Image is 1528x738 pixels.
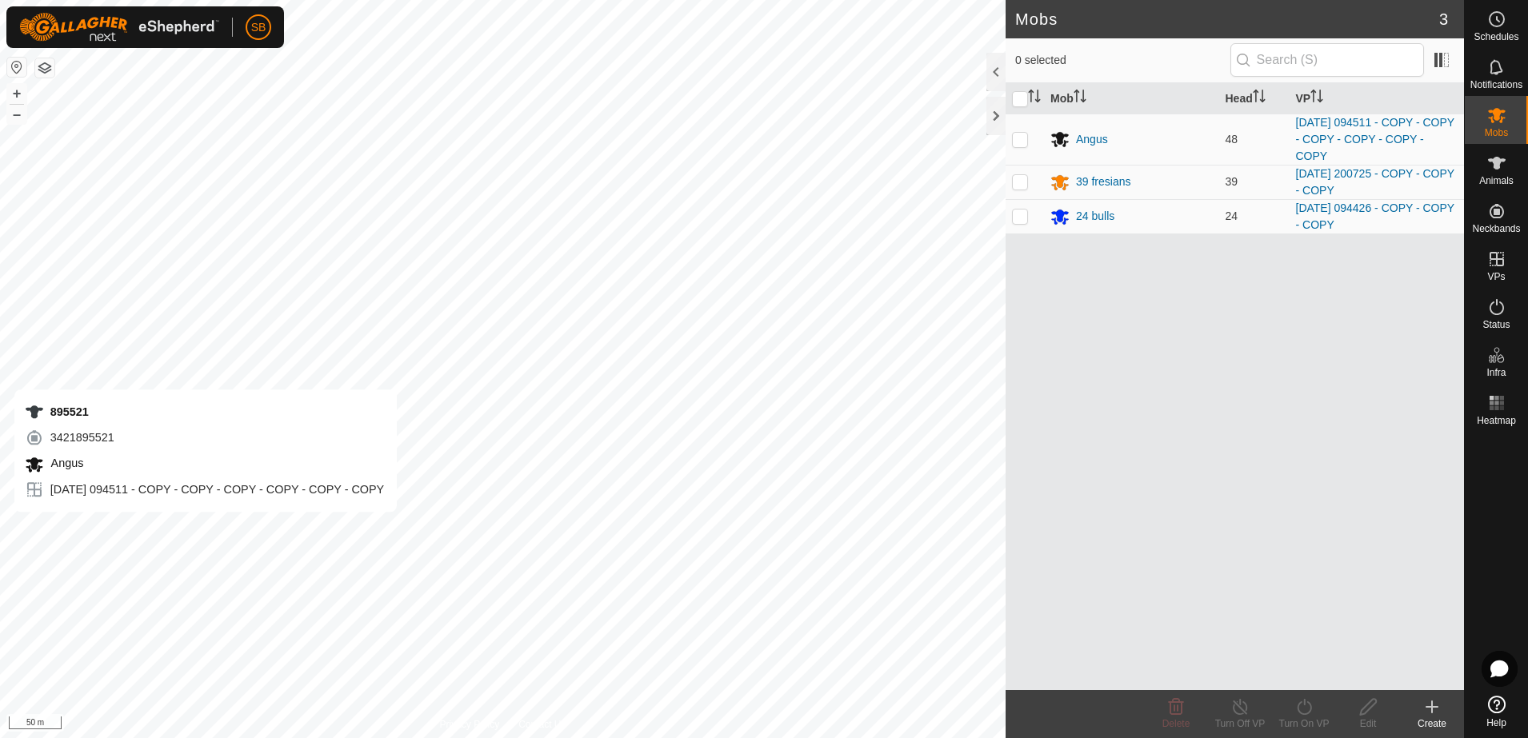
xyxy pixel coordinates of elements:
th: VP [1290,83,1465,114]
span: Delete [1162,718,1190,729]
a: [DATE] 094511 - COPY - COPY - COPY - COPY - COPY - COPY [1296,116,1454,162]
button: – [7,105,26,124]
div: Angus [1076,131,1108,148]
div: 24 bulls [1076,208,1114,225]
span: Help [1486,718,1506,728]
span: 48 [1226,133,1238,146]
span: Animals [1479,176,1514,185]
p-sorticon: Activate to sort [1074,92,1086,105]
div: 3421895521 [25,428,384,447]
a: [DATE] 094426 - COPY - COPY - COPY [1296,201,1454,231]
input: Search (S) [1230,43,1424,77]
p-sorticon: Activate to sort [1028,92,1041,105]
a: Help [1465,689,1528,734]
div: Turn Off VP [1208,716,1272,731]
img: Gallagher Logo [19,13,219,42]
span: VPs [1487,272,1505,281]
p-sorticon: Activate to sort [1253,92,1266,105]
div: Edit [1336,716,1400,731]
span: Status [1482,320,1510,329]
span: 39 [1226,175,1238,188]
span: Heatmap [1477,416,1516,425]
button: + [7,84,26,103]
button: Reset Map [7,58,26,77]
a: [DATE] 200725 - COPY - COPY - COPY [1296,167,1454,197]
div: 39 fresians [1076,174,1130,190]
a: Privacy Policy [439,717,499,732]
span: Neckbands [1472,224,1520,233]
div: 895521 [25,402,384,421]
span: Schedules [1474,32,1518,42]
th: Head [1219,83,1290,114]
a: Contact Us [518,717,566,732]
button: Map Layers [35,58,54,78]
th: Mob [1044,83,1219,114]
div: Turn On VP [1272,716,1336,731]
span: SB [251,19,266,36]
span: 3 [1439,7,1448,31]
p-sorticon: Activate to sort [1310,92,1323,105]
h2: Mobs [1015,10,1439,29]
span: 24 [1226,209,1238,222]
span: 0 selected [1015,52,1230,69]
span: Angus [47,457,84,469]
div: [DATE] 094511 - COPY - COPY - COPY - COPY - COPY - COPY [25,481,384,500]
span: Infra [1486,368,1506,377]
span: Mobs [1485,128,1508,138]
div: Create [1400,716,1464,731]
span: Notifications [1470,80,1522,90]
